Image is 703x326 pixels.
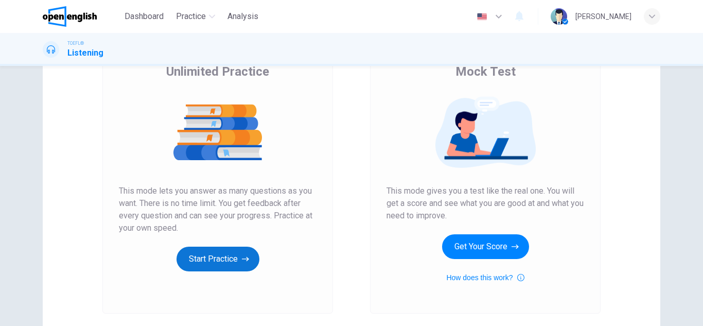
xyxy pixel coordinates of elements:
div: [PERSON_NAME] [575,10,631,23]
span: Mock Test [455,63,516,80]
a: OpenEnglish logo [43,6,120,27]
span: Dashboard [125,10,164,23]
span: Practice [176,10,206,23]
h1: Listening [67,47,103,59]
span: Analysis [227,10,258,23]
button: Get Your Score [442,234,529,259]
img: OpenEnglish logo [43,6,97,27]
button: Start Practice [177,247,259,271]
button: Analysis [223,7,262,26]
button: Dashboard [120,7,168,26]
span: This mode lets you answer as many questions as you want. There is no time limit. You get feedback... [119,185,317,234]
button: Practice [172,7,219,26]
span: This mode gives you a test like the real one. You will get a score and see what you are good at a... [386,185,584,222]
img: en [476,13,488,21]
button: How does this work? [446,271,524,284]
span: TOEFL® [67,40,84,47]
span: Unlimited Practice [166,63,269,80]
img: Profile picture [551,8,567,25]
